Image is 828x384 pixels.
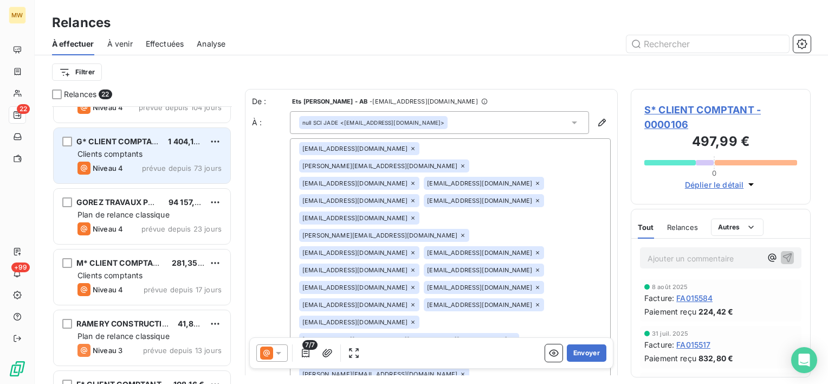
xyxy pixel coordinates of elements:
[685,179,744,190] span: Déplier le détail
[644,132,797,153] h3: 497,99 €
[302,336,507,343] span: [PERSON_NAME][EMAIL_ADDRESS][PERSON_NAME][DOMAIN_NAME]
[676,339,710,350] span: FA015517
[676,292,713,304] span: FA015584
[76,319,174,328] span: RAMERY CONSTRUCTION
[652,377,689,383] span: 23 juil. 2025
[77,149,143,158] span: Clients comptants
[644,339,674,350] span: Facture :
[302,145,407,152] span: [EMAIL_ADDRESS][DOMAIN_NAME]
[77,210,170,219] span: Plan de relance classique
[11,263,30,272] span: +99
[64,89,96,100] span: Relances
[682,178,760,191] button: Déplier le détail
[139,103,222,112] span: prévue depuis 104 jours
[107,39,133,49] span: À venir
[197,39,225,49] span: Analyse
[93,225,123,233] span: Niveau 4
[302,267,407,273] span: [EMAIL_ADDRESS][DOMAIN_NAME]
[302,284,407,291] span: [EMAIL_ADDRESS][DOMAIN_NAME]
[427,267,532,273] span: [EMAIL_ADDRESS][DOMAIN_NAME]
[168,137,206,146] span: 1 404,19 €
[52,39,94,49] span: À effectuer
[93,285,123,294] span: Niveau 4
[712,169,716,177] span: 0
[427,180,532,187] span: [EMAIL_ADDRESS][DOMAIN_NAME]
[711,219,764,236] button: Autres
[52,106,232,384] div: grid
[252,117,290,128] label: À :
[626,35,789,53] input: Rechercher
[144,285,222,294] span: prévue depuis 17 jours
[178,319,205,328] span: 41,82 €
[76,137,163,146] span: G* CLIENT COMPTANT
[302,119,338,126] span: null SCI JADE
[9,360,26,377] img: Logo LeanPay
[52,13,111,33] h3: Relances
[302,249,407,256] span: [EMAIL_ADDRESS][DOMAIN_NAME]
[76,197,176,207] span: GOREZ TRAVAUX PUBLICS
[76,258,164,267] span: M* CLIENT COMPTANT
[302,340,318,350] span: 7/7
[644,353,696,364] span: Paiement reçu
[427,197,532,204] span: [EMAIL_ADDRESS][DOMAIN_NAME]
[302,180,407,187] span: [EMAIL_ADDRESS][DOMAIN_NAME]
[93,164,123,172] span: Niveau 4
[302,302,407,308] span: [EMAIL_ADDRESS][DOMAIN_NAME]
[172,258,205,267] span: 281,35 €
[644,306,696,317] span: Paiement reçu
[667,223,698,232] span: Relances
[302,197,407,204] span: [EMAIL_ADDRESS][DOMAIN_NAME]
[302,215,407,221] span: [EMAIL_ADDRESS][DOMAIN_NAME]
[302,232,457,239] span: [PERSON_NAME][EMAIL_ADDRESS][DOMAIN_NAME]
[652,284,688,290] span: 8 août 2025
[9,7,26,24] div: MW
[302,119,444,126] div: <[EMAIL_ADDRESS][DOMAIN_NAME]>
[698,306,733,317] span: 224,42 €
[52,63,102,81] button: Filtrer
[169,197,211,207] span: 94 157,76 €
[146,39,184,49] span: Effectuées
[99,89,112,99] span: 22
[427,249,532,256] span: [EMAIL_ADDRESS][DOMAIN_NAME]
[644,292,674,304] span: Facture :
[567,344,606,362] button: Envoyer
[141,225,222,233] span: prévue depuis 23 jours
[427,284,532,291] span: [EMAIL_ADDRESS][DOMAIN_NAME]
[370,98,477,105] span: - [EMAIL_ADDRESS][DOMAIN_NAME]
[292,98,367,105] span: Ets [PERSON_NAME] - AB
[644,103,797,132] span: S* CLIENT COMPTANT - 0000106
[652,330,688,337] span: 31 juil. 2025
[143,346,222,355] span: prévue depuis 13 jours
[93,346,122,355] span: Niveau 3
[302,163,457,169] span: [PERSON_NAME][EMAIL_ADDRESS][DOMAIN_NAME]
[638,223,654,232] span: Tout
[77,271,143,280] span: Clients comptants
[17,104,30,114] span: 22
[93,103,123,112] span: Niveau 4
[427,302,532,308] span: [EMAIL_ADDRESS][DOMAIN_NAME]
[9,106,25,124] a: 22
[252,96,290,107] span: De :
[698,353,733,364] span: 832,80 €
[142,164,222,172] span: prévue depuis 73 jours
[791,347,817,373] div: Open Intercom Messenger
[77,331,170,341] span: Plan de relance classique
[302,371,457,377] span: [PERSON_NAME][EMAIL_ADDRESS][DOMAIN_NAME]
[302,319,407,325] span: [EMAIL_ADDRESS][DOMAIN_NAME]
